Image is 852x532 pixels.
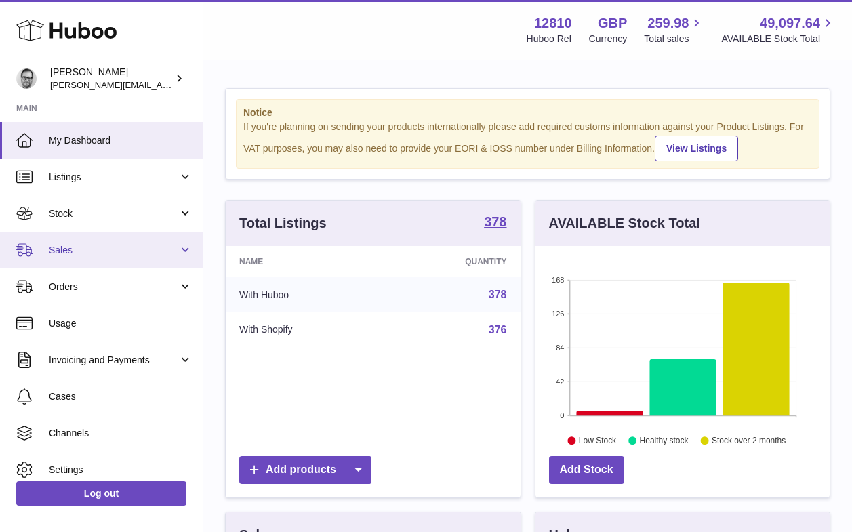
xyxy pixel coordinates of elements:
img: logo_orange.svg [22,22,33,33]
a: 259.98 Total sales [644,14,704,45]
span: [PERSON_NAME][EMAIL_ADDRESS][DOMAIN_NAME] [50,79,272,90]
span: Cases [49,390,192,403]
span: Total sales [644,33,704,45]
a: Add Stock [549,456,624,484]
div: Domain: [DOMAIN_NAME] [35,35,149,46]
span: Usage [49,317,192,330]
a: 378 [489,289,507,300]
strong: GBP [598,14,627,33]
img: tab_domain_overview_orange.svg [37,85,47,96]
a: 49,097.64 AVAILABLE Stock Total [721,14,836,45]
a: View Listings [655,136,738,161]
img: website_grey.svg [22,35,33,46]
text: 0 [560,411,564,420]
div: v 4.0.25 [38,22,66,33]
a: Add products [239,456,371,484]
text: Low Stock [578,436,616,445]
img: tab_keywords_by_traffic_grey.svg [135,85,146,96]
a: Log out [16,481,186,506]
span: Invoicing and Payments [49,354,178,367]
span: AVAILABLE Stock Total [721,33,836,45]
div: If you're planning on sending your products internationally please add required customs informati... [243,121,812,161]
span: 259.98 [647,14,689,33]
strong: 378 [484,215,506,228]
td: With Huboo [226,277,384,312]
span: Channels [49,427,192,440]
text: 168 [552,276,564,284]
img: alex@digidistiller.com [16,68,37,89]
th: Quantity [384,246,520,277]
strong: 12810 [534,14,572,33]
div: [PERSON_NAME] [50,66,172,91]
text: 84 [556,344,564,352]
text: 42 [556,377,564,386]
div: Huboo Ref [527,33,572,45]
a: 378 [484,215,506,231]
h3: AVAILABLE Stock Total [549,214,700,232]
span: 49,097.64 [760,14,820,33]
span: Sales [49,244,178,257]
span: Listings [49,171,178,184]
span: Settings [49,464,192,476]
th: Name [226,246,384,277]
div: Keywords by Traffic [150,87,228,96]
strong: Notice [243,106,812,119]
text: Stock over 2 months [712,436,786,445]
span: My Dashboard [49,134,192,147]
text: Healthy stock [639,436,689,445]
text: 126 [552,310,564,318]
span: Orders [49,281,178,293]
div: Currency [589,33,628,45]
a: 376 [489,324,507,335]
td: With Shopify [226,312,384,348]
span: Stock [49,207,178,220]
div: Domain Overview [52,87,121,96]
h3: Total Listings [239,214,327,232]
